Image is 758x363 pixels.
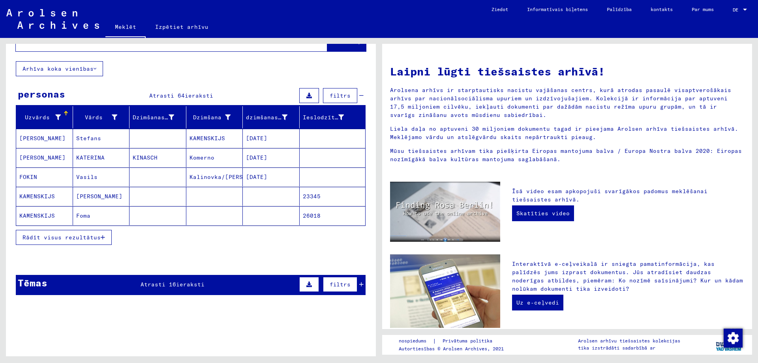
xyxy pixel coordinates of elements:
[390,254,500,328] img: eguide.jpg
[323,277,357,292] button: filtrs
[18,277,47,289] font: Tēmas
[176,281,205,288] font: ieraksti
[19,193,55,200] font: KAMENSKIJS
[23,234,101,241] font: Rādīt visus rezultātus
[527,6,588,12] font: Informatīvais biļetens
[16,61,103,76] button: Arhīva koka vienības
[129,106,186,128] mat-header-cell: Dzimšanas vārds
[189,173,271,181] font: Kalinovka/[PERSON_NAME]
[492,6,508,12] font: Ziedot
[141,281,176,288] font: Atrasti 16
[19,173,37,181] font: FOKIN
[149,92,185,99] font: Atrasti 64
[246,114,303,121] font: dzimšanas datums
[303,111,356,124] div: Ieslodzītā #
[578,345,655,351] font: tika izstrādāti sadarbībā ar
[692,6,714,12] font: Par mums
[246,135,267,142] font: [DATE]
[246,154,267,161] font: [DATE]
[512,205,574,221] a: Skatīties video
[19,154,66,161] font: [PERSON_NAME]
[105,17,146,38] a: Meklēt
[19,135,66,142] font: [PERSON_NAME]
[303,193,321,200] font: 23345
[16,106,73,128] mat-header-cell: Uzvārds
[516,299,559,306] font: Uz e-ceļvedi
[651,6,673,12] font: kontakts
[76,173,98,181] font: Vasils
[146,17,218,36] a: Izpētiet arhīvu
[133,111,186,124] div: Dzimšanas vārds
[330,281,351,288] font: filtrs
[189,135,225,142] font: KAMENSKIJS
[76,135,101,142] font: Stefans
[76,111,129,124] div: Vārds
[16,230,112,245] button: Rādīt visus rezultātus
[433,337,436,344] font: |
[443,338,492,344] font: Privātuma politika
[243,106,300,128] mat-header-cell: dzimšanas datums
[733,7,738,13] font: DE
[18,88,65,100] font: personas
[578,338,680,344] font: Arolsen arhīvu tiešsaistes kolekcijas
[303,114,345,121] font: Ieslodzītā #
[390,182,500,242] img: video.jpg
[186,106,243,128] mat-header-cell: Dzimšana
[25,114,50,121] font: Uzvārds
[133,154,158,161] font: KINASCH
[303,212,321,219] font: 26018
[399,338,426,344] font: nospiedums
[189,154,214,161] font: Komerno
[724,329,743,348] img: Mainīt piekrišanu
[185,92,213,99] font: ieraksti
[193,114,221,121] font: Dzimšana
[390,87,731,118] font: Arolsena arhīvs ir starptautisks nacistu vajāšanas centrs, kurā atrodas pasaulē visaptverošākais ...
[19,111,73,124] div: Uzvārds
[512,260,743,292] font: Interaktīvā e-ceļveikalā ir sniegta pamatinformācija, kas palīdzēs jums izprast dokumentus. Jūs a...
[300,106,366,128] mat-header-cell: Ieslodzītā #
[23,65,94,72] font: Arhīva koka vienības
[76,212,90,219] font: Foma
[6,9,99,29] img: Arolsen_neg.svg
[399,346,504,352] font: Autortiesības © Arolsen Archives, 2021
[73,106,130,128] mat-header-cell: Vārds
[155,23,208,30] font: Izpētiet arhīvu
[399,337,433,345] a: nospiedums
[607,6,632,12] font: Palīdzība
[323,88,357,103] button: filtrs
[330,92,351,99] font: filtrs
[512,295,563,310] a: Uz e-ceļvedi
[19,212,55,219] font: KAMENSKIJS
[133,114,186,121] font: Dzimšanas vārds
[390,64,605,78] font: Laipni lūgti tiešsaistes arhīvā!
[115,23,136,30] font: Meklēt
[714,335,744,354] img: yv_logo.png
[85,114,103,121] font: Vārds
[76,154,105,161] font: KATERINA
[246,173,267,181] font: [DATE]
[189,111,243,124] div: Dzimšana
[390,147,742,163] font: Mūsu tiešsaistes arhīvam tika piešķirta Eiropas mantojuma balva / Europa Nostra balva 2020: Eirop...
[246,111,299,124] div: dzimšanas datums
[512,188,707,203] font: Īsā video esam apkopojuši svarīgākos padomus meklēšanai tiešsaistes arhīvā.
[76,193,122,200] font: [PERSON_NAME]
[516,210,570,217] font: Skatīties video
[390,125,738,141] font: Liela daļa no aptuveni 30 miljoniem dokumentu tagad ir pieejama Arolsen arhīva tiešsaistes arhīvā...
[436,337,502,345] a: Privātuma politika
